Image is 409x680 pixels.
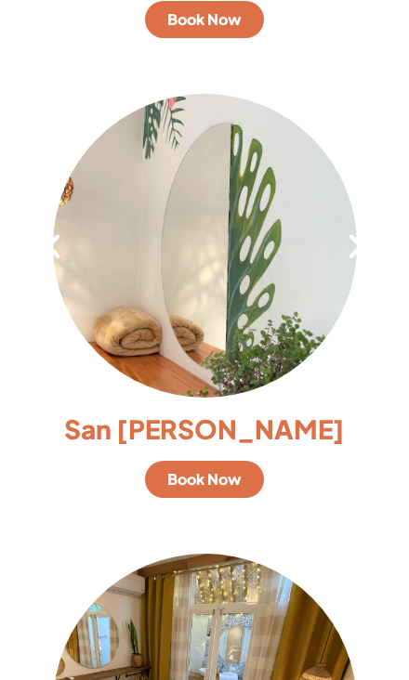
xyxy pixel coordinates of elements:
[167,472,242,487] span: Book Now
[145,1,264,38] a: Book Now
[28,94,381,398] div: 2 / 7
[145,461,264,498] a: Book Now
[28,416,381,442] h3: San [PERSON_NAME]
[37,230,69,262] div: Previous slide
[340,230,372,262] div: Next slide
[167,12,242,27] span: Book Now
